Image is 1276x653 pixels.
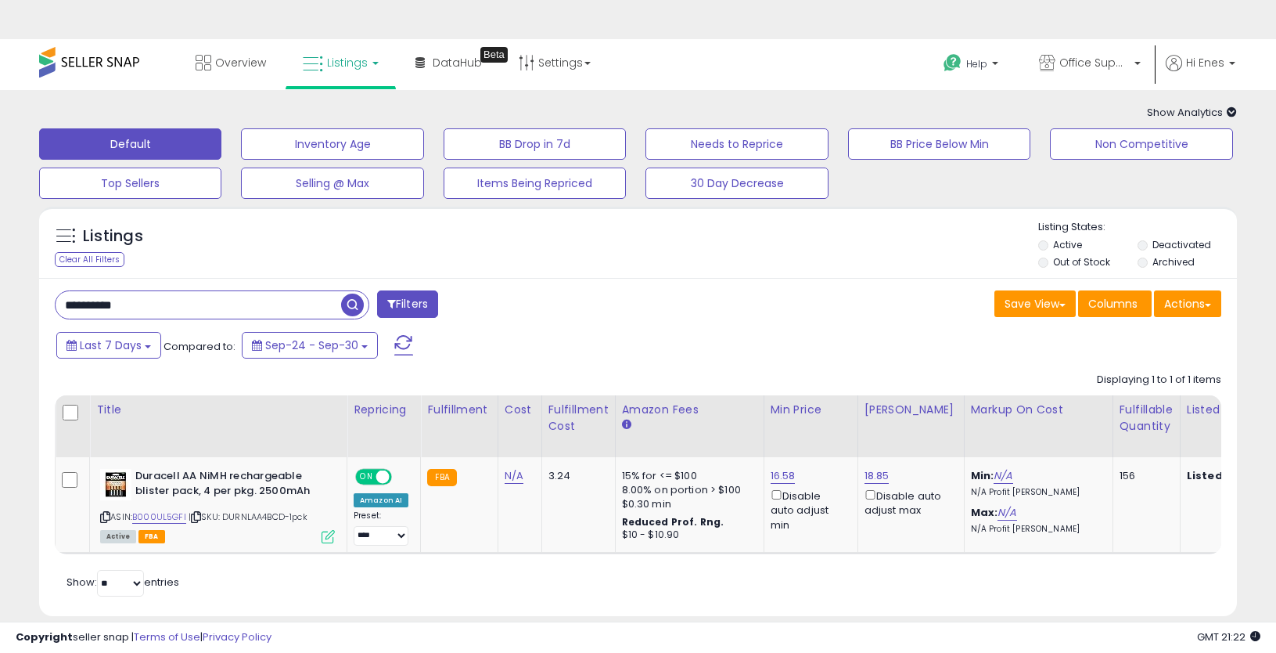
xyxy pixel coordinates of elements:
[622,497,752,511] div: $0.30 min
[427,402,491,418] div: Fulfillment
[1120,402,1174,435] div: Fulfillable Quantity
[505,402,535,418] div: Cost
[16,630,271,645] div: seller snap | |
[622,418,631,432] small: Amazon Fees.
[1053,238,1082,251] label: Active
[100,469,131,500] img: 412dEtEpraL._SL40_.jpg
[390,471,415,484] span: OFF
[100,469,335,542] div: ASIN:
[189,510,307,523] span: | SKU: DURNLAA4BCD-1pck
[1197,630,1260,644] span: 2025-10-10 21:22 GMT
[971,524,1101,535] p: N/A Profit [PERSON_NAME]
[138,530,165,543] span: FBA
[444,128,626,160] button: BB Drop in 7d
[622,402,757,418] div: Amazon Fees
[1187,468,1258,483] b: Listed Price:
[203,630,271,644] a: Privacy Policy
[1088,296,1138,312] span: Columns
[66,575,179,590] span: Show: entries
[622,515,724,529] b: Reduced Prof. Rng.
[1154,290,1221,317] button: Actions
[1097,373,1221,388] div: Displaying 1 to 1 of 1 items
[645,128,828,160] button: Needs to Reprice
[864,468,890,484] a: 18.85
[1152,255,1195,269] label: Archived
[134,630,200,644] a: Terms of Use
[1078,290,1152,317] button: Columns
[507,39,602,86] a: Settings
[994,290,1076,317] button: Save View
[377,290,438,318] button: Filters
[404,39,494,86] a: DataHub
[55,252,124,267] div: Clear All Filters
[354,510,408,546] div: Preset:
[1152,238,1211,251] label: Deactivated
[505,468,523,484] a: N/A
[100,530,136,543] span: All listings currently available for purchase on Amazon
[83,225,143,247] h5: Listings
[291,39,390,86] a: Listings
[771,468,796,484] a: 16.58
[971,487,1101,498] p: N/A Profit [PERSON_NAME]
[971,402,1106,418] div: Markup on Cost
[132,510,186,524] a: B000UL5GFI
[864,402,958,418] div: [PERSON_NAME]
[771,402,851,418] div: Min Price
[480,47,508,63] div: Tooltip anchor
[39,128,221,160] button: Default
[771,487,846,532] div: Disable auto adjust min
[1147,105,1237,120] span: Show Analytics
[16,630,73,644] strong: Copyright
[864,487,952,518] div: Disable auto adjust max
[96,402,340,418] div: Title
[1120,469,1168,483] div: 156
[164,339,235,354] span: Compared to:
[966,57,987,70] span: Help
[971,505,998,520] b: Max:
[215,55,266,70] span: Overview
[1053,255,1110,269] label: Out of Stock
[1038,220,1237,235] p: Listing States:
[1186,55,1224,70] span: Hi Enes
[357,471,376,484] span: ON
[427,469,456,486] small: FBA
[184,39,278,86] a: Overview
[56,332,161,359] button: Last 7 Days
[994,468,1012,484] a: N/A
[622,469,752,483] div: 15% for <= $100
[242,332,378,359] button: Sep-24 - Sep-30
[548,469,603,483] div: 3.24
[964,395,1112,457] th: The percentage added to the cost of goods (COGS) that forms the calculator for Min & Max prices.
[354,493,408,507] div: Amazon AI
[327,55,368,70] span: Listings
[1059,55,1130,70] span: Office Suppliers
[943,53,962,73] i: Get Help
[241,128,423,160] button: Inventory Age
[848,128,1030,160] button: BB Price Below Min
[1027,39,1152,90] a: Office Suppliers
[971,468,994,483] b: Min:
[1050,128,1232,160] button: Non Competitive
[80,337,142,353] span: Last 7 Days
[645,168,828,199] button: 30 Day Decrease
[433,55,482,70] span: DataHub
[39,168,221,199] button: Top Sellers
[622,529,752,542] div: $10 - $10.90
[265,337,358,353] span: Sep-24 - Sep-30
[135,469,325,502] b: Duracell AA NiMH rechargeable blister pack, 4 per pkg. 2500mAh
[548,402,609,435] div: Fulfillment Cost
[622,483,752,497] div: 8.00% on portion > $100
[997,505,1016,521] a: N/A
[241,168,423,199] button: Selling @ Max
[1166,55,1235,90] a: Hi Enes
[354,402,414,418] div: Repricing
[444,168,626,199] button: Items Being Repriced
[931,41,1014,90] a: Help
